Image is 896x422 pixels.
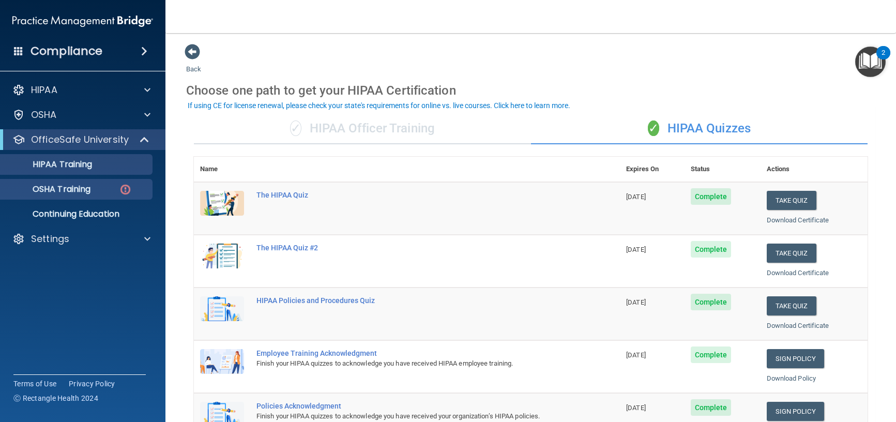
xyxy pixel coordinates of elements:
div: Employee Training Acknowledgment [256,349,568,357]
span: Ⓒ Rectangle Health 2024 [13,393,98,403]
span: ✓ [648,120,659,136]
a: Sign Policy [767,402,824,421]
a: Settings [12,233,150,245]
p: HIPAA [31,84,57,96]
th: Name [194,157,250,182]
span: Complete [691,188,732,205]
div: HIPAA Quizzes [531,113,868,144]
a: HIPAA [12,84,150,96]
button: If using CE for license renewal, please check your state's requirements for online vs. live cours... [186,100,572,111]
span: [DATE] [626,404,646,412]
a: OfficeSafe University [12,133,150,146]
div: 2 [882,53,885,66]
span: Complete [691,294,732,310]
a: OSHA [12,109,150,121]
div: HIPAA Officer Training [194,113,531,144]
th: Actions [761,157,868,182]
p: Continuing Education [7,209,148,219]
button: Take Quiz [767,244,816,263]
span: [DATE] [626,193,646,201]
button: Open Resource Center, 2 new notifications [855,47,886,77]
div: HIPAA Policies and Procedures Quiz [256,296,568,305]
span: Complete [691,241,732,258]
button: Take Quiz [767,296,816,315]
th: Status [685,157,761,182]
span: [DATE] [626,351,646,359]
a: Download Certificate [767,322,829,329]
a: Privacy Policy [69,379,115,389]
div: Finish your HIPAA quizzes to acknowledge you have received HIPAA employee training. [256,357,568,370]
p: OSHA [31,109,57,121]
a: Download Certificate [767,216,829,224]
a: Back [186,53,201,73]
span: Complete [691,346,732,363]
a: Download Certificate [767,269,829,277]
span: [DATE] [626,298,646,306]
div: If using CE for license renewal, please check your state's requirements for online vs. live cours... [188,102,570,109]
p: Settings [31,233,69,245]
p: OSHA Training [7,184,90,194]
span: [DATE] [626,246,646,253]
p: HIPAA Training [7,159,92,170]
div: The HIPAA Quiz [256,191,568,199]
div: The HIPAA Quiz #2 [256,244,568,252]
h4: Compliance [31,44,102,58]
div: Policies Acknowledgment [256,402,568,410]
a: Terms of Use [13,379,56,389]
span: ✓ [290,120,301,136]
button: Take Quiz [767,191,816,210]
p: OfficeSafe University [31,133,129,146]
img: danger-circle.6113f641.png [119,183,132,196]
div: Choose one path to get your HIPAA Certification [186,76,875,106]
a: Sign Policy [767,349,824,368]
th: Expires On [620,157,684,182]
span: Complete [691,399,732,416]
img: PMB logo [12,11,153,32]
a: Download Policy [767,374,816,382]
